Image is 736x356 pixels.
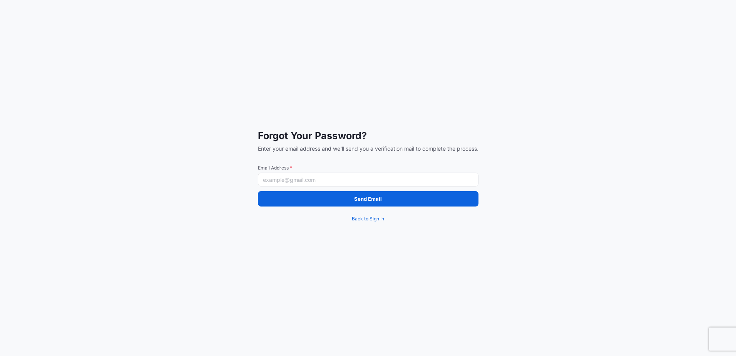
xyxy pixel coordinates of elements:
[258,191,478,207] button: Send Email
[258,129,478,142] span: Forgot Your Password?
[354,195,382,203] p: Send Email
[258,173,478,186] input: example@gmail.com
[352,215,384,223] span: Back to Sign In
[258,165,478,171] span: Email Address
[258,145,478,153] span: Enter your email address and we'll send you a verification mail to complete the process.
[258,211,478,227] a: Back to Sign In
